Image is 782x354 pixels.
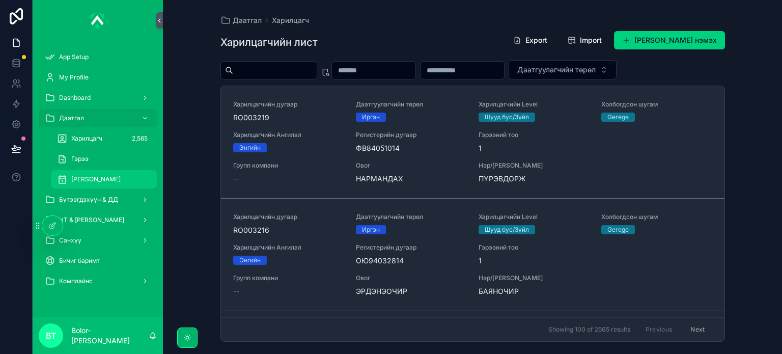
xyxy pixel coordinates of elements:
[479,100,589,108] span: Харилцагчийн Level
[233,15,262,25] span: Даатгал
[71,134,102,143] span: Харилцагч
[479,286,589,296] span: БАЯНОЧИР
[356,100,466,108] span: Даатгуулагчийн төрөл
[479,243,630,252] span: Гэрээний тоо
[220,35,318,49] h1: Харилцагчийн лист
[221,86,724,198] a: Харилцагчийн дугаарRO003219Даатгуулагчийн төрөлИргэнХарилцагчийн LevelШууд бус/ЗүйлХолбогдсон шуг...
[239,256,261,265] div: Энгийн
[59,216,124,224] span: НТ & [PERSON_NAME]
[580,35,602,45] span: Import
[505,31,555,49] button: Export
[362,113,380,122] div: Иргэн
[33,41,163,304] div: scrollable content
[479,274,589,282] span: Нэр/[PERSON_NAME]
[59,114,84,122] span: Даатгал
[233,243,344,252] span: Харилцагчийн Ангилал
[129,132,151,145] div: 2,565
[39,211,157,229] a: НТ & [PERSON_NAME]
[71,155,89,163] span: Гэрээ
[221,198,724,311] a: Харилцагчийн дугаарRO003216Даатгуулагчийн төрөлИргэнХарилцагчийн LevelШууд бус/ЗүйлХолбогдсон шуг...
[233,131,344,139] span: Харилцагчийн Ангилал
[91,12,105,29] img: App logo
[548,325,630,334] span: Showing 100 of 2565 results
[560,31,610,49] button: Import
[39,48,157,66] a: App Setup
[356,131,466,139] span: Регистерийн дугаар
[39,89,157,107] a: Dashboard
[356,243,466,252] span: Регистерийн дугаар
[233,100,344,108] span: Харилцагчийн дугаар
[601,100,712,108] span: Холбогдсон шугам
[272,15,309,25] a: Харилцагч
[71,175,121,183] span: [PERSON_NAME]
[356,143,466,153] span: ФВ84051014
[39,252,157,270] a: Бичиг баримт
[39,272,157,290] a: Комплайнс
[362,225,380,234] div: Иргэн
[59,94,91,102] span: Dashboard
[479,174,589,184] span: ПҮРЭВДОРЖ
[517,65,596,75] span: Даатгуулагчийн төрөл
[485,113,529,122] div: Шууд бус/Зүйл
[601,213,712,221] span: Холбогдсон шугам
[233,213,344,221] span: Харилцагчийн дугаар
[479,213,589,221] span: Харилцагчийн Level
[39,68,157,87] a: My Profile
[479,161,589,170] span: Нэр/[PERSON_NAME]
[51,129,157,148] a: Харилцагч2,565
[479,256,630,266] span: 1
[509,60,617,79] button: Select Button
[51,150,157,168] a: Гэрээ
[46,330,56,342] span: BT
[59,277,93,285] span: Комплайнс
[59,73,89,81] span: My Profile
[356,286,466,296] span: ЭРДЭНЭОЧИР
[220,15,262,25] a: Даатгал
[607,113,629,122] div: Gerege
[39,109,157,127] a: Даатгал
[607,225,629,234] div: Gerege
[233,161,344,170] span: Групп компани
[71,325,149,346] p: Bolor-[PERSON_NAME]
[233,274,344,282] span: Групп компани
[59,196,118,204] span: Бүтээгдэхүүн & ДД
[683,321,712,337] button: Next
[356,256,466,266] span: ОЮ94032814
[614,31,725,49] button: [PERSON_NAME] нэмэх
[239,143,261,152] div: Энгийн
[479,143,630,153] span: 1
[59,257,100,265] span: Бичиг баримт
[356,213,466,221] span: Даатгуулагчийн төрөл
[59,53,89,61] span: App Setup
[233,286,239,296] span: --
[485,225,529,234] div: Шууд бус/Зүйл
[233,113,344,123] span: RO003219
[233,225,344,235] span: RO003216
[479,131,630,139] span: Гэрээний тоо
[39,190,157,209] a: Бүтээгдэхүүн & ДД
[51,170,157,188] a: [PERSON_NAME]
[356,174,466,184] span: НАРМАНДАХ
[233,174,239,184] span: --
[59,236,81,244] span: Санхүү
[356,161,466,170] span: Овог
[356,274,466,282] span: Овог
[39,231,157,250] a: Санхүү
